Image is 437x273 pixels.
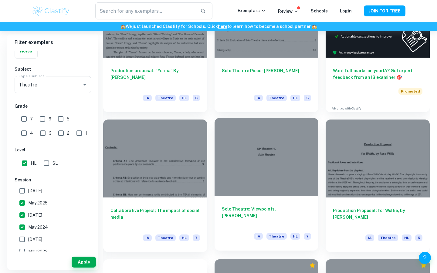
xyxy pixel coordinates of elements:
[218,24,227,29] a: here
[80,80,89,89] button: Open
[28,187,42,194] span: [DATE]
[179,234,189,241] span: HL
[419,252,431,264] button: Help and Feedback
[364,5,405,16] button: JOIN FOR FREE
[304,233,311,240] span: 7
[179,95,189,101] span: HL
[143,95,152,101] span: IA
[15,177,91,183] h6: Session
[15,147,91,153] h6: Level
[365,234,374,241] span: IA
[397,75,402,80] span: 🎯
[155,234,176,241] span: Theatre
[378,234,398,241] span: Theatre
[19,73,44,79] label: Type a subject
[290,95,300,101] span: HL
[49,116,51,122] span: 6
[72,257,96,268] button: Apply
[312,24,317,29] span: 🏫
[28,212,42,218] span: [DATE]
[95,2,195,19] input: Search for any exemplars...
[28,200,48,206] span: May 2025
[28,224,48,231] span: May 2024
[30,116,33,122] span: 7
[340,8,352,13] a: Login
[120,24,126,29] span: 🏫
[110,67,200,87] h6: Production proposal: “Yerma” By [PERSON_NAME]
[143,234,152,241] span: IA
[215,120,319,252] a: Solo Theatre: Viewpoints, [PERSON_NAME]IATheatreHL7
[333,67,422,81] h6: Want full marks on your IA ? Get expert feedback from an IB examiner!
[85,130,87,136] span: 1
[110,207,200,227] h6: Collaborative Project; The impact of social media
[222,67,311,87] h6: Solo Theatre Piece - [PERSON_NAME]
[290,233,300,240] span: HL
[28,248,48,255] span: May 2023
[32,5,70,17] img: Clastify logo
[193,234,200,241] span: 7
[309,262,315,268] div: Premium
[421,262,427,268] div: Premium
[15,103,91,110] h6: Grade
[238,7,266,14] p: Exemplars
[332,106,361,111] a: Advertise with Clastify
[326,120,430,252] a: Production Proposal: for Wolfie, by [PERSON_NAME]IATheatreHL5
[67,130,69,136] span: 2
[402,234,412,241] span: HL
[1,23,436,30] h6: We just launched Clastify for Schools. Click to learn how to become a school partner.
[31,160,36,167] span: HL
[15,66,91,72] h6: Subject
[333,207,422,227] h6: Production Proposal: for Wolfie, by [PERSON_NAME]
[193,95,200,101] span: 6
[304,95,311,101] span: 5
[266,233,287,240] span: Theatre
[30,130,33,136] span: 4
[155,95,176,101] span: Theatre
[254,95,263,101] span: IA
[254,233,263,240] span: IA
[28,236,42,243] span: [DATE]
[103,120,207,252] a: Collaborative Project; The impact of social mediaIATheatreHL7
[53,160,58,167] span: SL
[266,95,287,101] span: Theatre
[415,234,422,241] span: 5
[49,130,52,136] span: 3
[278,8,299,15] p: Review
[398,88,422,95] span: Promoted
[7,34,98,51] h6: Filter exemplars
[67,116,69,122] span: 5
[311,8,328,13] a: Schools
[222,206,311,226] h6: Solo Theatre: Viewpoints, [PERSON_NAME]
